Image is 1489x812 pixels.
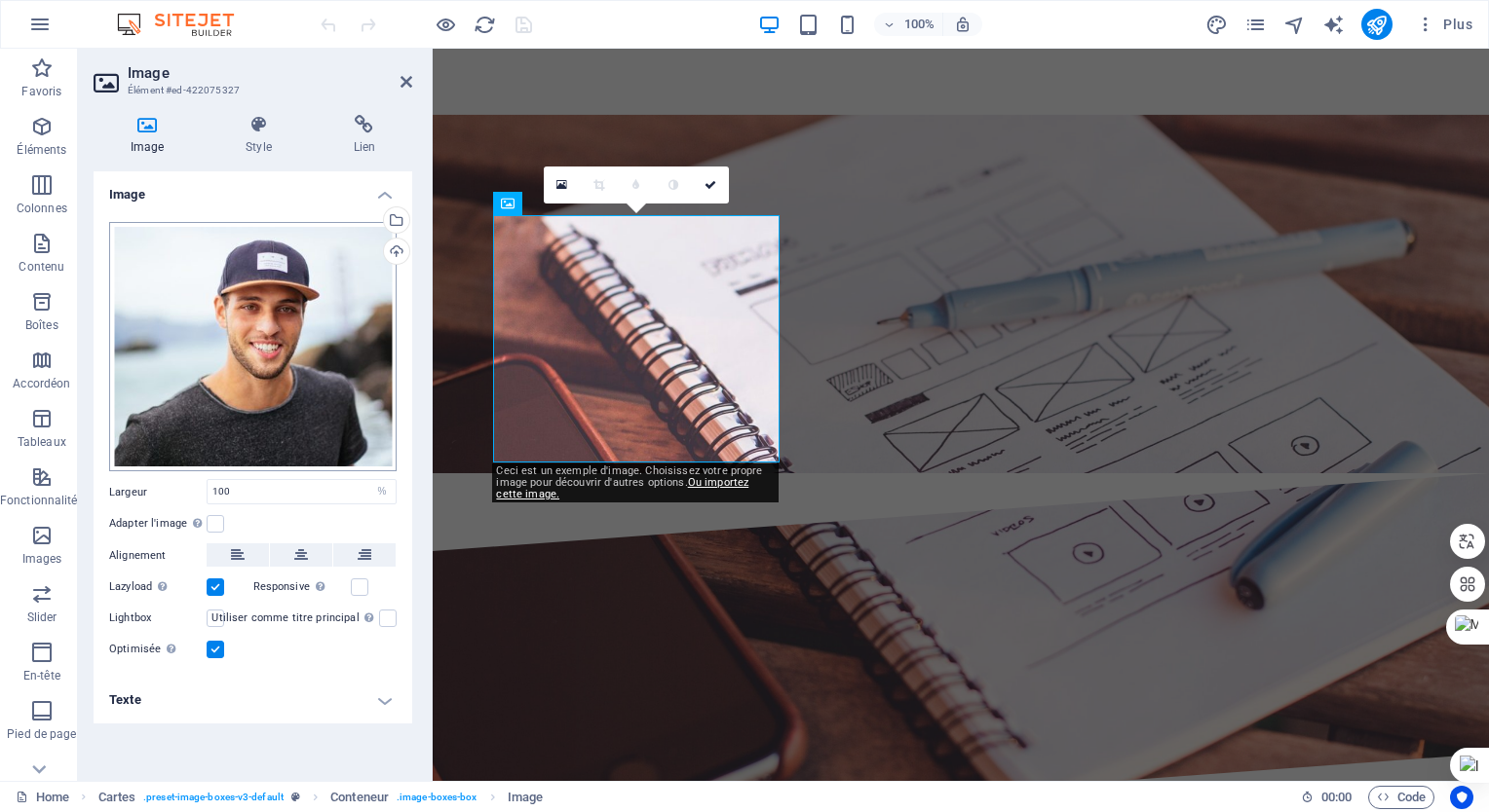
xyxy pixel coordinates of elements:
[19,259,64,275] p: Contenu
[94,115,209,156] h4: Image
[1377,786,1426,809] span: Code
[94,171,412,206] h4: Image
[474,14,496,36] i: Actualiser la page
[1301,786,1353,809] h6: Durée de la session
[109,544,207,568] label: Alignement
[655,166,692,203] a: Échelle de gris
[330,786,389,809] span: Cliquez pour sélectionner. Double-cliquez pour modifier.
[211,607,379,630] label: Utiliser comme titre principal
[496,476,748,500] a: Ou importez cette image.
[109,487,207,498] label: Largeur
[109,575,207,599] label: Lazyload
[1416,15,1472,34] span: Plus
[1244,14,1267,36] i: Pages (Ctrl+Alt+S)
[874,13,943,36] button: 100%
[109,222,397,472] div: photo-1505503693641-1926193e8d57.jpg
[21,84,61,99] p: Favoris
[17,142,66,158] p: Éléments
[1244,13,1268,36] button: pages
[27,609,57,625] p: Slider
[1368,786,1434,809] button: Code
[98,786,544,809] nav: breadcrumb
[434,13,457,36] button: Cliquez ici pour quitter le mode Aperçu et poursuivre l'édition.
[1450,786,1473,809] button: Usercentrics
[112,13,258,36] img: Editor Logo
[1335,790,1338,804] span: :
[25,317,58,333] p: Boîtes
[1365,14,1388,36] i: Publier
[692,166,729,203] a: Confirmer ( Ctrl ⏎ )
[1205,13,1229,36] button: design
[209,115,316,156] h4: Style
[1283,14,1306,36] i: Navigateur
[508,786,543,809] span: Cliquez pour sélectionner. Double-cliquez pour modifier.
[544,166,581,203] a: Sélectionnez les fichiers depuis le Gestionnaire de fichiers, les photos du stock ou téléversez u...
[17,201,67,216] p: Colonnes
[618,166,655,203] a: Flouter
[128,82,373,99] h3: Élément #ed-422075327
[18,434,66,450] p: Tableaux
[94,677,412,723] h4: Texte
[291,792,300,802] i: Cet élément est une présélection personnalisable.
[1322,14,1345,36] i: AI Writer
[16,786,69,809] a: Cliquez pour annuler la sélection. Double-cliquez pour ouvrir Pages.
[109,607,207,630] label: Lightbox
[903,13,935,36] h6: 100%
[98,786,136,809] span: Cliquez pour sélectionner. Double-cliquez pour modifier.
[13,376,70,391] p: Accordéon
[1321,786,1352,809] span: 00 00
[1283,13,1307,36] button: navigator
[253,575,351,599] label: Responsive
[7,726,76,742] p: Pied de page
[1361,9,1393,40] button: publish
[317,115,412,156] h4: Lien
[128,64,412,82] h2: Image
[473,13,496,36] button: reload
[109,512,207,535] label: Adapter l'image
[1205,14,1228,36] i: Design (Ctrl+Alt+Y)
[109,638,207,661] label: Optimisée
[22,551,62,567] p: Images
[143,786,284,809] span: . preset-image-boxes-v3-default
[1322,13,1346,36] button: text_generator
[1408,9,1480,40] button: Plus
[954,16,972,33] i: Lors du redimensionnement, ajuster automatiquement le niveau de zoom en fonction de l'appareil sé...
[397,786,477,809] span: . image-boxes-box
[23,668,60,683] p: En-tête
[492,463,779,502] div: Ceci est un exemple d'image. Choisissez votre propre image pour découvrir d'autres options.
[581,166,618,203] a: Mode rogner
